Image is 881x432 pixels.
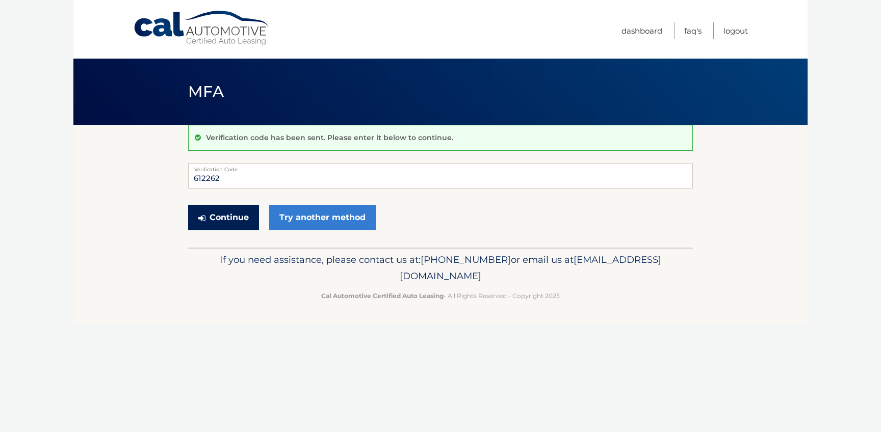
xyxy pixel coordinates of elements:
a: FAQ's [684,22,702,39]
a: Dashboard [621,22,662,39]
p: Verification code has been sent. Please enter it below to continue. [206,133,453,142]
input: Verification Code [188,163,693,188]
span: MFA [188,82,224,101]
a: Cal Automotive [133,10,271,46]
span: [EMAIL_ADDRESS][DOMAIN_NAME] [400,254,661,282]
a: Try another method [269,205,376,230]
p: - All Rights Reserved - Copyright 2025 [195,290,686,301]
a: Logout [723,22,748,39]
label: Verification Code [188,163,693,171]
strong: Cal Automotive Certified Auto Leasing [321,292,444,300]
button: Continue [188,205,259,230]
span: [PHONE_NUMBER] [421,254,511,265]
p: If you need assistance, please contact us at: or email us at [195,252,686,284]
